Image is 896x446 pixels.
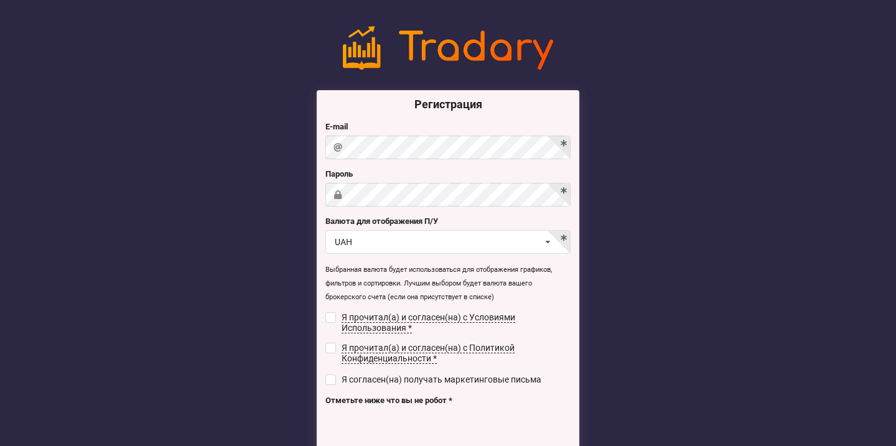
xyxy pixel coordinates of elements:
[343,26,553,70] img: logo-noslogan-1ad60627477bfbe4b251f00f67da6d4e.png
[325,121,571,133] label: E-mail
[335,238,352,246] div: UAH
[325,97,571,111] h3: Регистрация
[342,312,515,333] span: Я прочитал(а) и согласен(на) с Условиями Использования *
[325,168,571,180] label: Пароль
[342,343,515,364] span: Я прочитал(а) и согласен(на) с Политикой Конфиденциальности *
[325,215,571,228] label: Валюта для отображения П/У
[325,374,541,385] label: Я согласен(на) получать маркетинговые письма
[325,394,571,407] label: Отметьте ниже что вы не робот *
[325,266,552,301] small: Выбранная валюта будет использоваться для отображения графиков, фильтров и сортировки. Лучшим выб...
